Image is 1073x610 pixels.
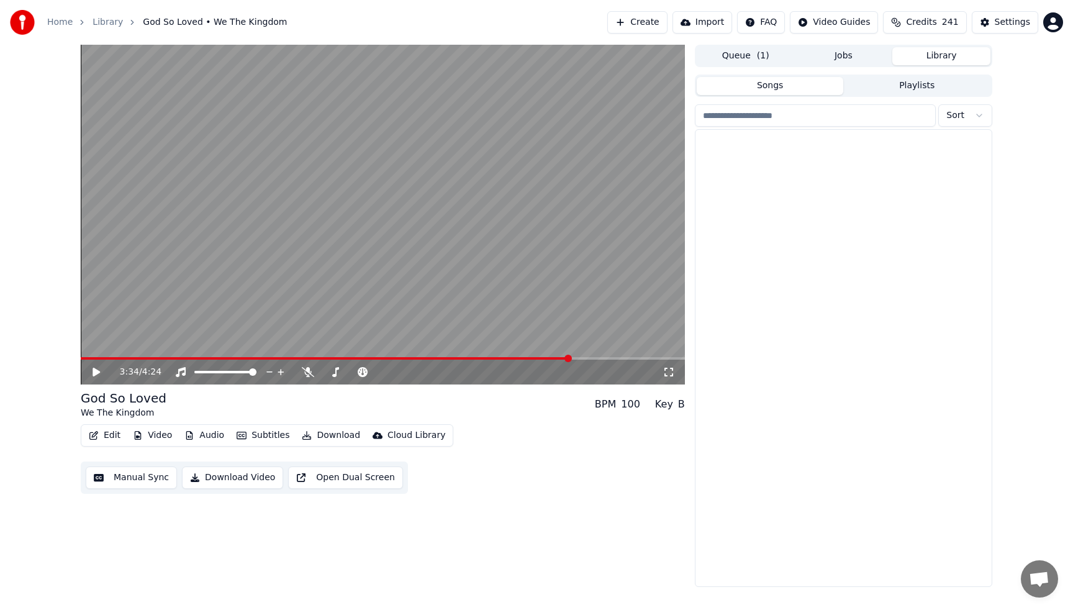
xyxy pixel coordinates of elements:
span: 241 [942,16,959,29]
span: 4:24 [142,366,161,378]
button: Create [607,11,668,34]
button: Playlists [843,77,990,95]
button: Video [128,427,177,444]
div: We The Kingdom [81,407,166,419]
button: Download [297,427,365,444]
button: Edit [84,427,125,444]
span: God So Loved • We The Kingdom [143,16,287,29]
a: Library [93,16,123,29]
span: Sort [946,109,964,122]
button: Subtitles [232,427,294,444]
div: Open chat [1021,560,1058,598]
button: Songs [697,77,844,95]
div: Cloud Library [387,429,445,442]
div: B [678,397,685,412]
button: Credits241 [883,11,966,34]
button: FAQ [737,11,785,34]
button: Open Dual Screen [288,467,403,489]
button: Import [672,11,732,34]
button: Jobs [795,47,893,65]
button: Library [892,47,990,65]
button: Settings [972,11,1038,34]
img: youka [10,10,35,35]
span: ( 1 ) [757,50,769,62]
nav: breadcrumb [47,16,287,29]
button: Download Video [182,467,283,489]
div: Settings [995,16,1030,29]
button: Queue [697,47,795,65]
div: / [120,366,150,378]
div: BPM [595,397,616,412]
div: God So Loved [81,389,166,407]
div: Key [655,397,673,412]
button: Audio [179,427,229,444]
span: 3:34 [120,366,139,378]
span: Credits [906,16,936,29]
a: Home [47,16,73,29]
button: Video Guides [790,11,878,34]
div: 100 [621,397,640,412]
button: Manual Sync [86,467,177,489]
